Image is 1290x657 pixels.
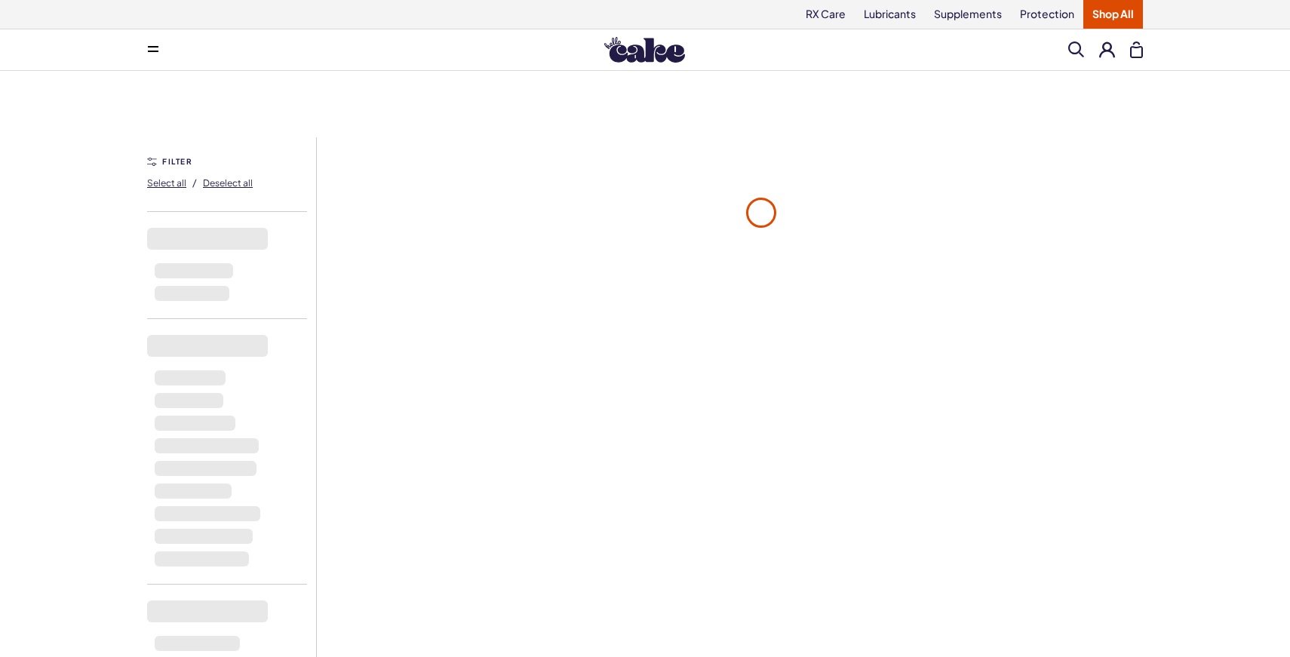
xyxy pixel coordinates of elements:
[192,176,197,189] span: /
[203,177,253,189] span: Deselect all
[147,177,186,189] span: Select all
[147,170,186,195] button: Select all
[604,37,685,63] img: Hello Cake
[203,170,253,195] button: Deselect all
